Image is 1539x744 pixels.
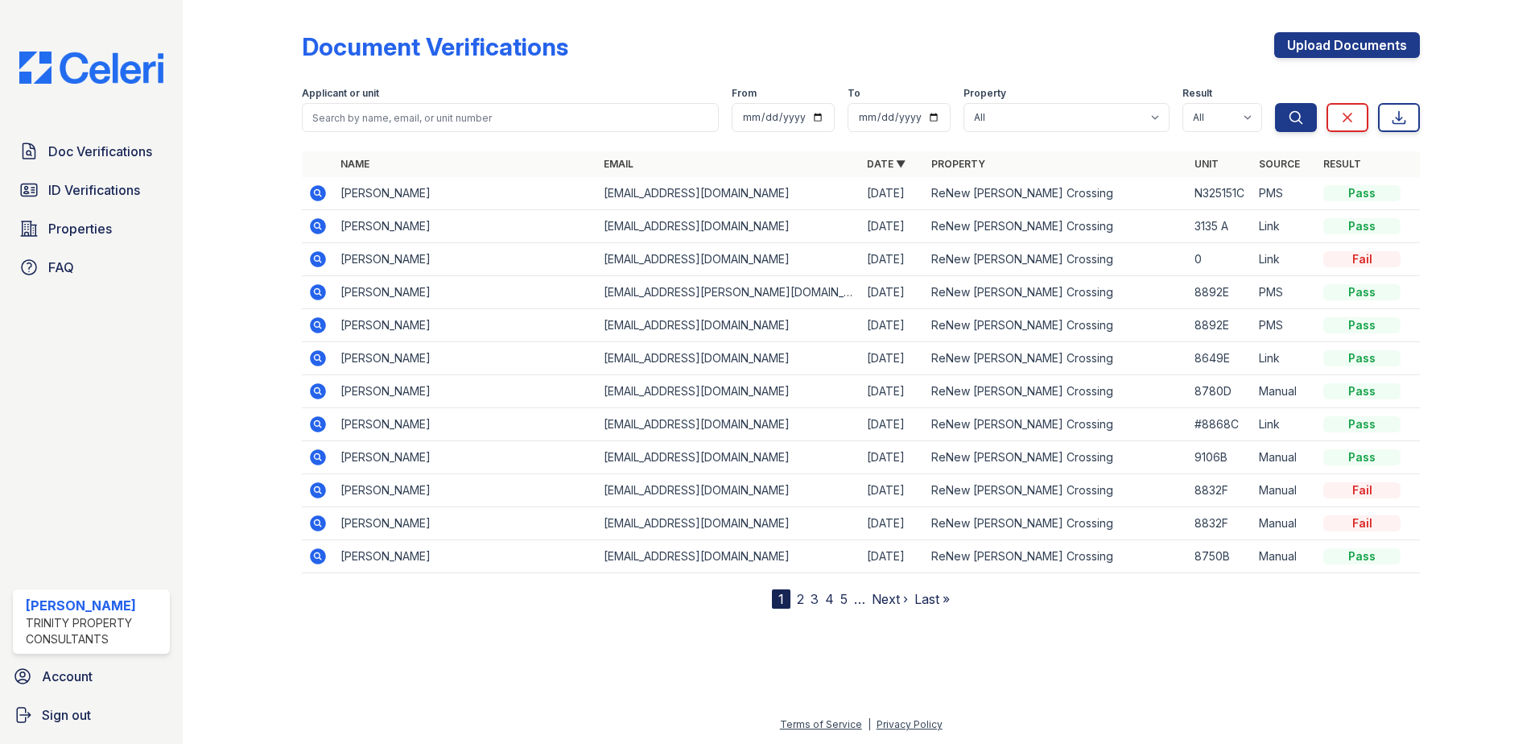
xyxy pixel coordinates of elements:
[860,540,925,573] td: [DATE]
[1188,276,1252,309] td: 8892E
[13,174,170,206] a: ID Verifications
[1252,474,1317,507] td: Manual
[1323,317,1401,333] div: Pass
[1323,350,1401,366] div: Pass
[1252,342,1317,375] td: Link
[334,408,597,441] td: [PERSON_NAME]
[877,718,943,730] a: Privacy Policy
[1252,507,1317,540] td: Manual
[825,591,834,607] a: 4
[1188,210,1252,243] td: 3135 A
[860,441,925,474] td: [DATE]
[925,408,1188,441] td: ReNew [PERSON_NAME] Crossing
[1274,32,1420,58] a: Upload Documents
[925,441,1188,474] td: ReNew [PERSON_NAME] Crossing
[334,540,597,573] td: [PERSON_NAME]
[840,591,848,607] a: 5
[868,718,871,730] div: |
[42,667,93,686] span: Account
[48,142,152,161] span: Doc Verifications
[1188,507,1252,540] td: 8832F
[1194,158,1219,170] a: Unit
[597,210,860,243] td: [EMAIL_ADDRESS][DOMAIN_NAME]
[772,589,790,609] div: 1
[48,258,74,277] span: FAQ
[1252,276,1317,309] td: PMS
[1182,87,1212,100] label: Result
[931,158,985,170] a: Property
[597,408,860,441] td: [EMAIL_ADDRESS][DOMAIN_NAME]
[848,87,860,100] label: To
[925,177,1188,210] td: ReNew [PERSON_NAME] Crossing
[13,213,170,245] a: Properties
[860,177,925,210] td: [DATE]
[1188,243,1252,276] td: 0
[42,705,91,725] span: Sign out
[597,243,860,276] td: [EMAIL_ADDRESS][DOMAIN_NAME]
[1188,342,1252,375] td: 8649E
[860,243,925,276] td: [DATE]
[597,507,860,540] td: [EMAIL_ADDRESS][DOMAIN_NAME]
[1259,158,1300,170] a: Source
[811,591,819,607] a: 3
[334,474,597,507] td: [PERSON_NAME]
[334,375,597,408] td: [PERSON_NAME]
[925,243,1188,276] td: ReNew [PERSON_NAME] Crossing
[6,52,176,84] img: CE_Logo_Blue-a8612792a0a2168367f1c8372b55b34899dd931a85d93a1a3d3e32e68fde9ad4.png
[1323,383,1401,399] div: Pass
[860,210,925,243] td: [DATE]
[872,591,908,607] a: Next ›
[860,309,925,342] td: [DATE]
[1188,309,1252,342] td: 8892E
[334,309,597,342] td: [PERSON_NAME]
[1323,284,1401,300] div: Pass
[26,596,163,615] div: [PERSON_NAME]
[1252,210,1317,243] td: Link
[860,276,925,309] td: [DATE]
[334,276,597,309] td: [PERSON_NAME]
[925,309,1188,342] td: ReNew [PERSON_NAME] Crossing
[925,474,1188,507] td: ReNew [PERSON_NAME] Crossing
[1252,309,1317,342] td: PMS
[797,591,804,607] a: 2
[780,718,862,730] a: Terms of Service
[925,210,1188,243] td: ReNew [PERSON_NAME] Crossing
[48,219,112,238] span: Properties
[597,177,860,210] td: [EMAIL_ADDRESS][DOMAIN_NAME]
[597,342,860,375] td: [EMAIL_ADDRESS][DOMAIN_NAME]
[1323,251,1401,267] div: Fail
[860,474,925,507] td: [DATE]
[1323,548,1401,564] div: Pass
[597,474,860,507] td: [EMAIL_ADDRESS][DOMAIN_NAME]
[1252,177,1317,210] td: PMS
[1252,441,1317,474] td: Manual
[604,158,633,170] a: Email
[334,210,597,243] td: [PERSON_NAME]
[854,589,865,609] span: …
[925,540,1188,573] td: ReNew [PERSON_NAME] Crossing
[732,87,757,100] label: From
[860,375,925,408] td: [DATE]
[1323,218,1401,234] div: Pass
[925,342,1188,375] td: ReNew [PERSON_NAME] Crossing
[1323,482,1401,498] div: Fail
[1252,375,1317,408] td: Manual
[925,507,1188,540] td: ReNew [PERSON_NAME] Crossing
[1188,177,1252,210] td: N325151C
[26,615,163,647] div: Trinity Property Consultants
[867,158,906,170] a: Date ▼
[1323,158,1361,170] a: Result
[6,699,176,731] a: Sign out
[597,441,860,474] td: [EMAIL_ADDRESS][DOMAIN_NAME]
[334,342,597,375] td: [PERSON_NAME]
[1188,408,1252,441] td: #8868C
[1323,449,1401,465] div: Pass
[1188,441,1252,474] td: 9106B
[334,507,597,540] td: [PERSON_NAME]
[13,135,170,167] a: Doc Verifications
[914,591,950,607] a: Last »
[1252,243,1317,276] td: Link
[1323,185,1401,201] div: Pass
[860,408,925,441] td: [DATE]
[860,342,925,375] td: [DATE]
